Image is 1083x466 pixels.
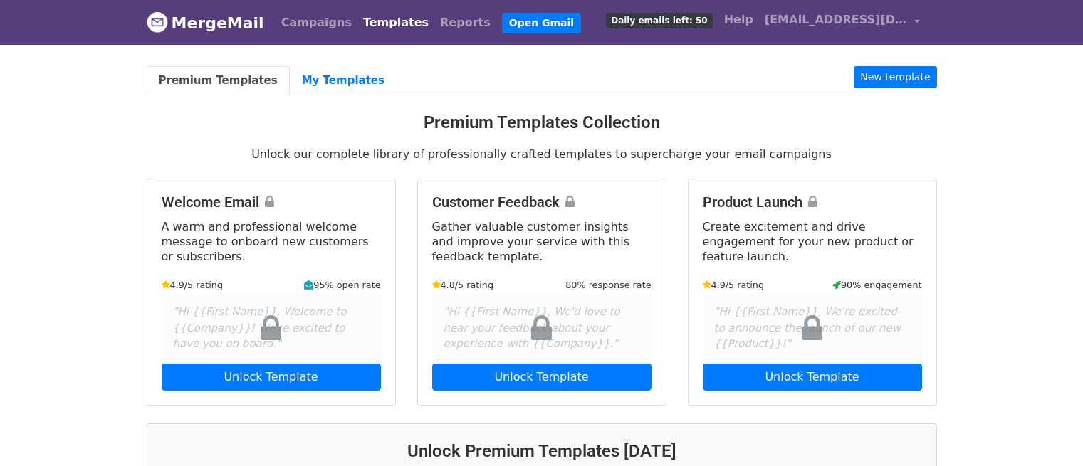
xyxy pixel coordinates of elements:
[703,194,922,211] h4: Product Launch
[854,66,936,88] a: New template
[162,364,381,391] a: Unlock Template
[832,278,922,292] small: 90% engagement
[703,292,922,364] div: "Hi {{First Name}}, We're excited to announce the launch of our new {{Product}}!"
[606,13,712,28] span: Daily emails left: 50
[432,194,652,211] h4: Customer Feedback
[147,11,168,33] img: MergeMail logo
[162,278,224,292] small: 4.9/5 rating
[432,278,494,292] small: 4.8/5 rating
[147,147,937,161] p: Unlock our complete library of professionally crafted templates to supercharge your email campaigns
[703,364,922,391] a: Unlock Template
[434,9,496,37] a: Reports
[164,441,919,462] h3: Unlock Premium Templates [DATE]
[703,278,765,292] small: 4.9/5 rating
[290,66,397,95] a: My Templates
[147,66,290,95] a: Premium Templates
[147,8,264,38] a: MergeMail
[565,278,651,292] small: 80% response rate
[357,9,434,37] a: Templates
[432,292,652,364] div: "Hi {{First Name}}, We'd love to hear your feedback about your experience with {{Company}}."
[432,219,652,264] p: Gather valuable customer insights and improve your service with this feedback template.
[759,6,926,39] a: [EMAIL_ADDRESS][DOMAIN_NAME]
[718,6,759,34] a: Help
[432,364,652,391] a: Unlock Template
[276,9,357,37] a: Campaigns
[162,219,381,264] p: A warm and professional welcome message to onboard new customers or subscribers.
[304,278,380,292] small: 95% open rate
[703,219,922,264] p: Create excitement and drive engagement for your new product or feature launch.
[600,6,718,34] a: Daily emails left: 50
[502,13,581,33] a: Open Gmail
[765,11,907,28] span: [EMAIL_ADDRESS][DOMAIN_NAME]
[147,112,937,133] h3: Premium Templates Collection
[162,194,381,211] h4: Welcome Email
[162,292,381,364] div: "Hi {{First Name}}, Welcome to {{Company}}! We're excited to have you on board."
